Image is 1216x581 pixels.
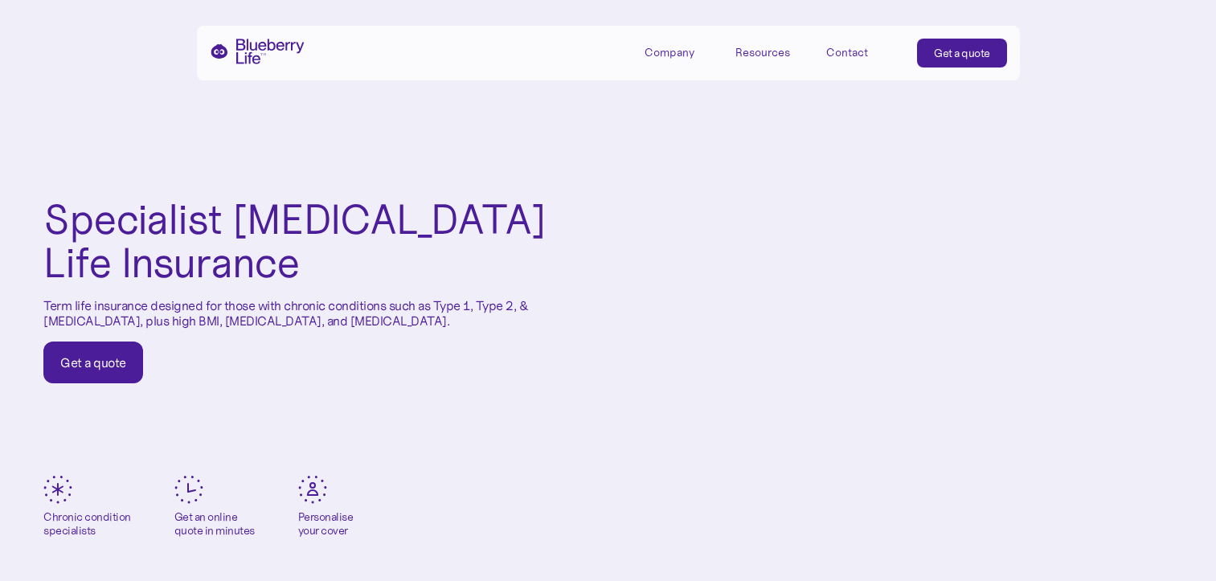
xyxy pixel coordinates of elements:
h1: Specialist [MEDICAL_DATA] Life Insurance [43,198,565,285]
div: Company [645,46,694,59]
div: Contact [826,46,868,59]
a: home [210,39,305,64]
div: Personalise your cover [298,510,354,538]
a: Get a quote [43,342,143,383]
div: Resources [735,39,808,65]
div: Company [645,39,717,65]
div: Get a quote [60,354,126,370]
a: Contact [826,39,899,65]
div: Chronic condition specialists [43,510,131,538]
a: Get a quote [917,39,1007,68]
div: Get a quote [934,45,990,61]
p: Term life insurance designed for those with chronic conditions such as Type 1, Type 2, & [MEDICAL... [43,298,565,329]
div: Resources [735,46,790,59]
div: Get an online quote in minutes [174,510,255,538]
